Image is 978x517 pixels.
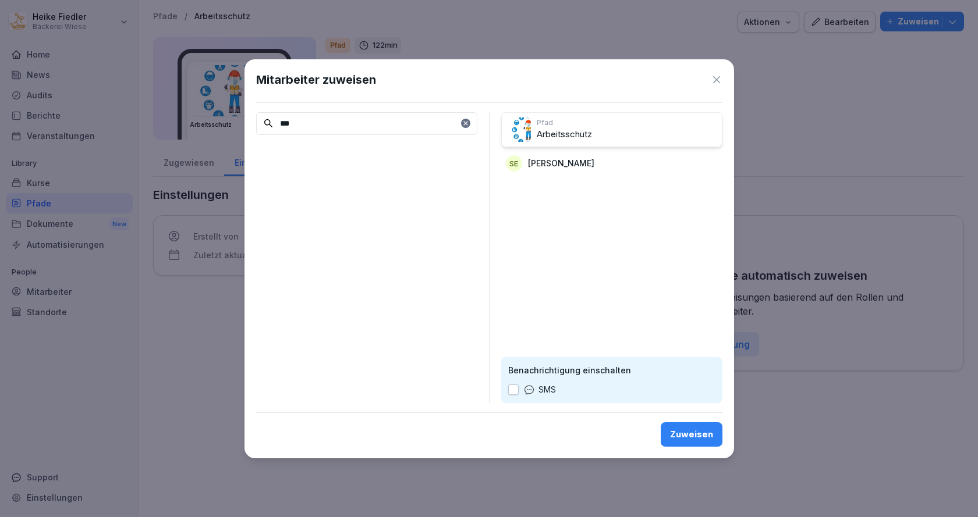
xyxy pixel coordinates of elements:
p: Benachrichtigung einschalten [508,364,715,376]
p: SMS [538,383,556,396]
button: Zuweisen [661,422,722,447]
p: Pfad [537,117,717,128]
div: SE [506,155,522,172]
h1: Mitarbeiter zuweisen [256,71,376,88]
p: Arbeitsschutz [537,128,717,141]
p: [PERSON_NAME] [528,157,594,169]
div: Zuweisen [670,428,713,441]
